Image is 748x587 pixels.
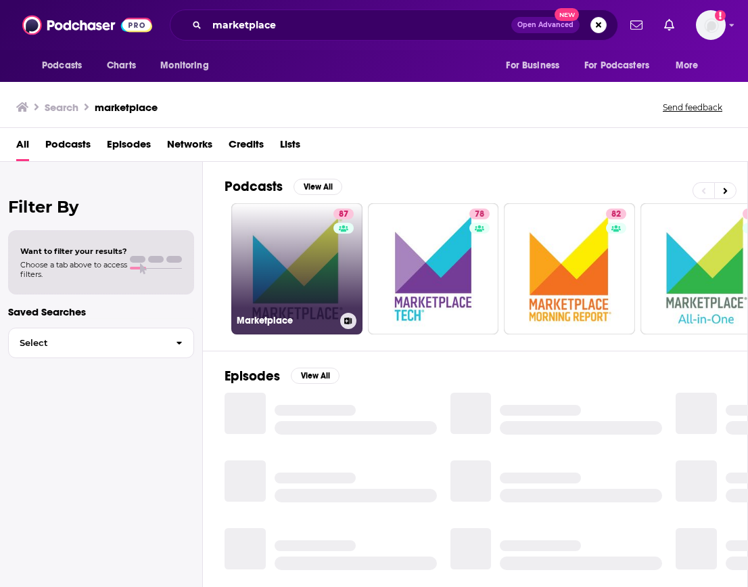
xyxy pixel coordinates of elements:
a: PodcastsView All [225,178,342,195]
h3: marketplace [95,101,158,114]
button: Send feedback [659,102,726,113]
a: Credits [229,133,264,161]
a: Charts [98,53,144,79]
h2: Filter By [8,197,194,217]
span: Want to filter your results? [20,246,127,256]
input: Search podcasts, credits, & more... [207,14,511,36]
h2: Podcasts [225,178,283,195]
span: Monitoring [160,56,208,75]
a: Episodes [107,133,151,161]
a: All [16,133,29,161]
span: 78 [475,208,484,221]
button: open menu [496,53,576,79]
button: open menu [666,53,716,79]
span: New [555,8,579,21]
button: open menu [576,53,669,79]
a: Networks [167,133,212,161]
p: Saved Searches [8,305,194,318]
div: Search podcasts, credits, & more... [170,9,618,41]
button: Select [8,328,194,358]
h2: Episodes [225,368,280,385]
span: Open Advanced [517,22,574,28]
button: open menu [151,53,226,79]
a: Podcasts [45,133,91,161]
span: More [676,56,699,75]
h3: Marketplace [237,315,335,326]
span: Logged in as Libby.Trese.TGI [696,10,726,40]
a: Lists [280,133,300,161]
svg: Add a profile image [715,10,726,21]
span: Charts [107,56,136,75]
a: 87 [333,209,354,219]
span: 82 [611,208,621,221]
a: 87Marketplace [231,203,363,334]
a: Show notifications dropdown [659,14,680,37]
button: View All [294,179,342,195]
button: View All [291,368,340,384]
a: 82 [504,203,635,334]
span: For Business [506,56,559,75]
span: For Podcasters [584,56,649,75]
a: 82 [606,209,626,219]
a: 78 [368,203,499,334]
span: Select [9,339,165,347]
h3: Search [45,101,78,114]
a: Show notifications dropdown [625,14,648,37]
img: Podchaser - Follow, Share and Rate Podcasts [22,12,152,38]
a: EpisodesView All [225,368,340,385]
span: Podcasts [42,56,82,75]
button: Open AdvancedNew [511,17,580,33]
a: 78 [469,209,490,219]
img: User Profile [696,10,726,40]
span: Choose a tab above to access filters. [20,260,127,279]
span: 87 [339,208,348,221]
button: Show profile menu [696,10,726,40]
button: open menu [32,53,99,79]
